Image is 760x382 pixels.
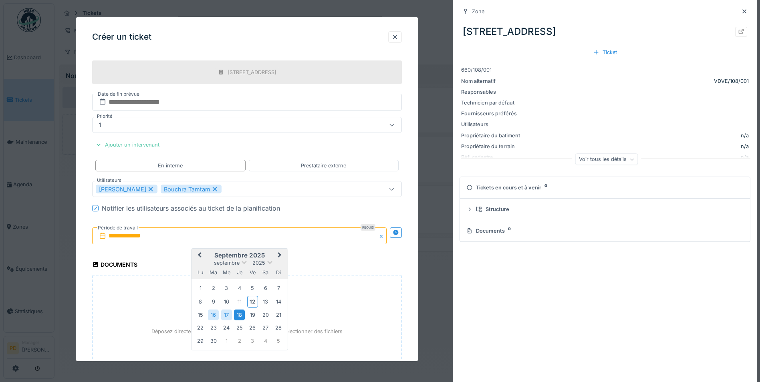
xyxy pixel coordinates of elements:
label: Période de travail [97,223,139,232]
p: Déposez directement des fichiers ici, ou cliquez pour sélectionner des fichiers [151,328,343,335]
div: Choose dimanche 14 septembre 2025 [273,296,284,307]
button: Next Month [274,249,287,262]
div: dimanche [273,267,284,278]
div: n/a [741,132,749,139]
div: Choose mardi 2 septembre 2025 [208,283,219,294]
div: [STREET_ADDRESS] [460,21,750,42]
div: Choose lundi 1 septembre 2025 [195,283,206,294]
div: Nom alternatif [461,77,523,85]
div: Utilisateurs [461,121,523,128]
div: [PERSON_NAME] [96,185,157,193]
div: Month septembre, 2025 [194,281,285,347]
div: Choose lundi 8 septembre 2025 [195,296,206,307]
div: Choose lundi 29 septembre 2025 [195,336,206,346]
div: En interne [158,162,183,169]
div: [STREET_ADDRESS] [228,68,276,76]
summary: Tickets en cours et à venir0 [463,180,747,195]
div: Choose mercredi 1 octobre 2025 [221,336,232,346]
div: Choose vendredi 5 septembre 2025 [247,283,258,294]
div: Voir tous les détails [575,154,638,165]
div: Bouchra Tamtam [161,185,222,193]
button: Previous Month [192,249,205,262]
div: Propriétaire du batiment [461,132,523,139]
div: Choose jeudi 25 septembre 2025 [234,322,245,333]
div: 660/108/001 [461,66,749,74]
div: Propriétaire du terrain [461,143,523,150]
div: Choose dimanche 7 septembre 2025 [273,283,284,294]
div: Choose mardi 16 septembre 2025 [208,310,219,320]
div: VDVE/108/001 [526,77,749,85]
div: Choose mardi 9 septembre 2025 [208,296,219,307]
div: Choose vendredi 12 septembre 2025 [247,296,258,307]
div: Technicien par défaut [461,99,523,107]
div: Choose samedi 27 septembre 2025 [260,322,271,333]
button: Close [378,227,387,244]
div: Choose mercredi 3 septembre 2025 [221,283,232,294]
div: vendredi [247,267,258,278]
div: Choose jeudi 4 septembre 2025 [234,283,245,294]
div: 1 [96,121,105,129]
div: Choose samedi 6 septembre 2025 [260,283,271,294]
div: Choose lundi 22 septembre 2025 [195,322,206,333]
div: Zone [472,8,484,15]
div: Choose mardi 30 septembre 2025 [208,336,219,346]
div: Choose mercredi 10 septembre 2025 [221,296,232,307]
summary: Documents0 [463,223,747,238]
div: Choose lundi 15 septembre 2025 [195,310,206,320]
div: Structure [476,205,740,213]
div: Choose dimanche 28 septembre 2025 [273,322,284,333]
div: Choose samedi 20 septembre 2025 [260,310,271,320]
div: lundi [195,267,206,278]
div: Choose mercredi 24 septembre 2025 [221,322,232,333]
div: Choose jeudi 2 octobre 2025 [234,336,245,346]
div: Notifier les utilisateurs associés au ticket de la planification [102,203,280,213]
div: Requis [361,224,375,231]
div: mercredi [221,267,232,278]
h3: Créer un ticket [92,32,151,42]
div: n/a [526,143,749,150]
div: Choose samedi 4 octobre 2025 [260,336,271,346]
div: jeudi [234,267,245,278]
div: Documents [92,259,138,272]
div: Choose mercredi 17 septembre 2025 [221,310,232,320]
h2: septembre 2025 [192,252,288,259]
div: Choose jeudi 11 septembre 2025 [234,296,245,307]
div: mardi [208,267,219,278]
label: Priorité [95,113,114,120]
div: Choose vendredi 3 octobre 2025 [247,336,258,346]
div: Choose dimanche 21 septembre 2025 [273,310,284,320]
div: Ticket [590,47,620,58]
div: Prestataire externe [301,162,346,169]
span: 2025 [252,259,265,265]
div: Choose dimanche 5 octobre 2025 [273,336,284,346]
div: Documents [466,227,740,235]
label: Utilisateurs [95,177,123,184]
div: samedi [260,267,271,278]
div: Choose vendredi 19 septembre 2025 [247,310,258,320]
label: Date de fin prévue [97,90,140,99]
div: Fournisseurs préférés [461,110,523,117]
div: Choose vendredi 26 septembre 2025 [247,322,258,333]
div: Responsables [461,88,523,96]
div: Tickets en cours et à venir [466,184,740,191]
div: Choose jeudi 18 septembre 2025 [234,310,245,320]
div: Choose mardi 23 septembre 2025 [208,322,219,333]
div: Ajouter un intervenant [92,139,163,150]
summary: Structure [463,202,747,217]
span: septembre [214,259,240,265]
div: Choose samedi 13 septembre 2025 [260,296,271,307]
